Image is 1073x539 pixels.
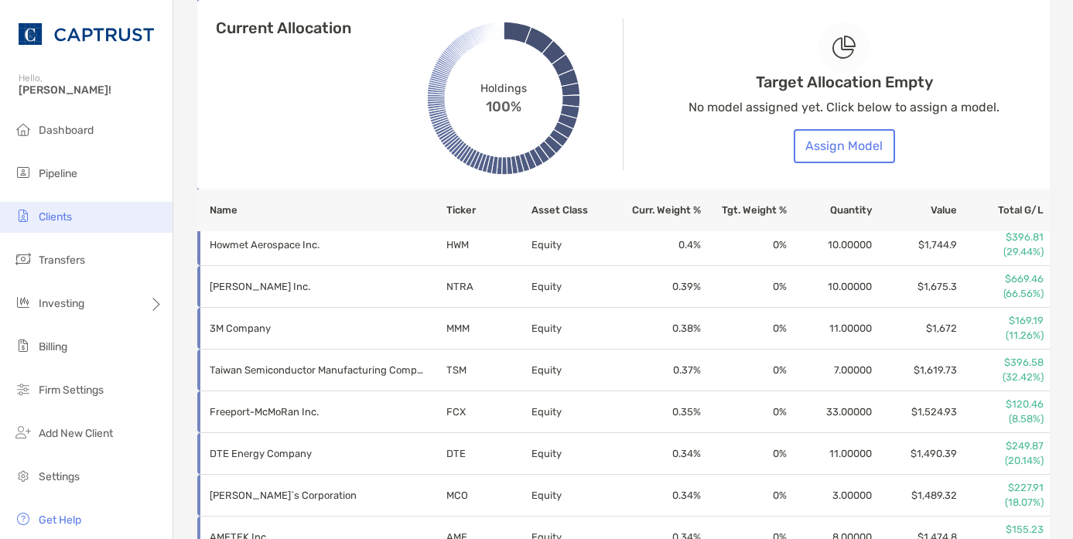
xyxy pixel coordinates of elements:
td: 0 % [702,266,787,308]
td: 33.00000 [788,391,873,433]
td: 0 % [702,475,787,517]
img: clients icon [14,206,32,225]
img: transfers icon [14,250,32,268]
td: NTRA [446,266,531,308]
td: Equity [531,224,616,266]
img: CAPTRUST Logo [19,6,154,62]
p: Taiwan Semiconductor Manufacturing Company Ltd. [210,360,426,380]
span: Firm Settings [39,384,104,397]
td: 0.38 % [617,308,702,350]
td: 0 % [702,350,787,391]
th: Asset Class [531,189,616,231]
span: Transfers [39,254,85,267]
th: Name [197,189,446,231]
td: 11.00000 [788,308,873,350]
td: 0.34 % [617,433,702,475]
p: (29.44%) [959,245,1043,259]
td: TSM [446,350,531,391]
p: $396.81 [959,230,1043,244]
h4: Current Allocation [216,19,351,37]
p: 3M Company [210,319,426,338]
td: 10.00000 [788,224,873,266]
td: HWM [446,224,531,266]
td: Equity [531,433,616,475]
p: $669.46 [959,272,1043,286]
p: (18.07%) [959,496,1043,510]
th: Ticker [446,189,531,231]
span: [PERSON_NAME]! [19,84,163,97]
td: FCX [446,391,531,433]
td: $1,490.39 [873,433,958,475]
p: $155.23 [959,523,1043,537]
img: investing icon [14,293,32,312]
td: 0.34 % [617,475,702,517]
span: Billing [39,340,67,353]
span: Dashboard [39,124,94,137]
td: $1,489.32 [873,475,958,517]
td: DTE [446,433,531,475]
p: $169.19 [959,314,1043,328]
p: Moody`s Corporation [210,486,426,505]
p: No model assigned yet. Click below to assign a model. [689,97,1000,117]
td: 0.37 % [617,350,702,391]
img: get-help icon [14,510,32,528]
td: MCO [446,475,531,517]
td: $1,524.93 [873,391,958,433]
img: dashboard icon [14,120,32,138]
td: 3.00000 [788,475,873,517]
p: Freeport-McMoRan Inc. [210,402,426,421]
td: 0 % [702,308,787,350]
p: $249.87 [959,439,1043,453]
p: $120.46 [959,397,1043,411]
td: $1,619.73 [873,350,958,391]
td: Equity [531,350,616,391]
span: Add New Client [39,427,113,440]
td: 0.4 % [617,224,702,266]
p: (20.14%) [959,454,1043,468]
td: $1,675.3 [873,266,958,308]
td: Equity [531,391,616,433]
p: (8.58%) [959,412,1043,426]
td: 0 % [702,391,787,433]
p: Natera Inc. [210,277,426,296]
p: (11.26%) [959,329,1043,343]
span: Investing [39,297,84,310]
td: 0 % [702,433,787,475]
img: settings icon [14,466,32,485]
p: (66.56%) [959,287,1043,301]
td: MMM [446,308,531,350]
td: 10.00000 [788,266,873,308]
td: 7.00000 [788,350,873,391]
span: Clients [39,210,72,223]
td: $1,744.9 [873,224,958,266]
button: Assign Model [794,129,895,163]
span: Holdings [480,81,526,94]
td: Equity [531,308,616,350]
td: 0.35 % [617,391,702,433]
td: Equity [531,475,616,517]
span: 100% [486,95,521,115]
p: $227.91 [959,481,1043,495]
th: Total G/L [958,189,1049,231]
p: DTE Energy Company [210,444,426,463]
h4: Target Allocation Empty [756,73,933,91]
img: billing icon [14,336,32,355]
img: pipeline icon [14,163,32,182]
td: Equity [531,266,616,308]
img: firm-settings icon [14,380,32,398]
span: Pipeline [39,167,77,180]
td: 0.39 % [617,266,702,308]
p: Howmet Aerospace Inc. [210,235,426,254]
img: add_new_client icon [14,423,32,442]
span: Get Help [39,513,81,527]
p: (32.42%) [959,370,1043,384]
td: $1,672 [873,308,958,350]
td: 0 % [702,224,787,266]
td: 11.00000 [788,433,873,475]
p: $396.58 [959,356,1043,370]
th: Curr. Weight % [617,189,702,231]
span: Settings [39,470,80,483]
